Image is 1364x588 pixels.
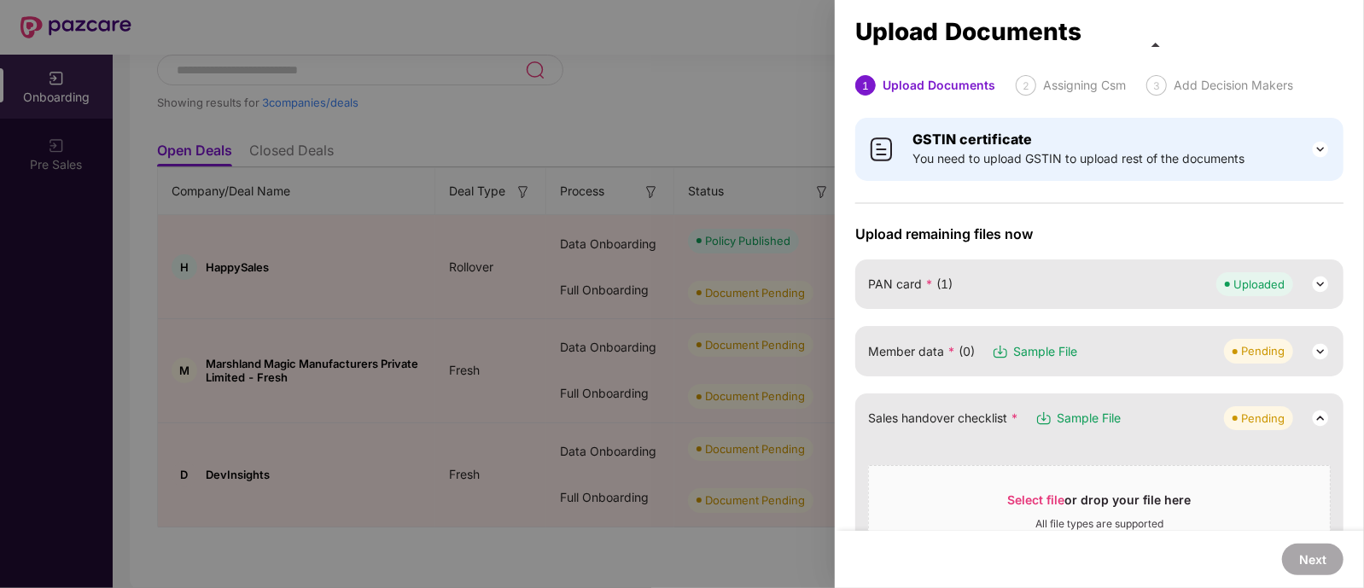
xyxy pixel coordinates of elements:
div: Assigning Csm [1043,75,1126,96]
img: svg+xml;base64,PHN2ZyB3aWR0aD0iMjQiIGhlaWdodD0iMjQiIHZpZXdCb3g9IjAgMCAyNCAyNCIgZmlsbD0ibm9uZSIgeG... [1310,274,1331,294]
span: 3 [1153,79,1160,92]
span: Upload remaining files now [855,225,1344,242]
div: Upload Documents [855,22,1344,41]
div: Add Decision Makers [1174,75,1293,96]
img: svg+xml;base64,PHN2ZyB3aWR0aD0iMTYiIGhlaWdodD0iMTciIHZpZXdCb3g9IjAgMCAxNiAxNyIgZmlsbD0ibm9uZSIgeG... [992,343,1009,360]
div: All file types are supported [1035,517,1163,531]
div: or drop your file here [1008,492,1192,517]
img: svg+xml;base64,PHN2ZyB3aWR0aD0iMTYiIGhlaWdodD0iMTciIHZpZXdCb3g9IjAgMCAxNiAxNyIgZmlsbD0ibm9uZSIgeG... [1035,410,1052,427]
div: Uploaded [1233,276,1285,293]
span: 2 [1023,79,1029,92]
img: svg+xml;base64,PHN2ZyB3aWR0aD0iMjQiIGhlaWdodD0iMjQiIHZpZXdCb3g9IjAgMCAyNCAyNCIgZmlsbD0ibm9uZSIgeG... [1310,139,1331,160]
span: PAN card (1) [868,275,953,294]
span: Sample File [1013,342,1077,361]
span: 1 [862,79,869,92]
img: svg+xml;base64,PHN2ZyB3aWR0aD0iMjQiIGhlaWdodD0iMjQiIHZpZXdCb3g9IjAgMCAyNCAyNCIgZmlsbD0ibm9uZSIgeG... [1310,408,1331,428]
span: Select file [1008,492,1065,507]
div: Pending [1241,410,1285,427]
div: Upload Documents [883,75,995,96]
span: Sample File [1057,409,1121,428]
span: You need to upload GSTIN to upload rest of the documents [912,149,1245,168]
span: Select fileor drop your file hereAll file types are supportedMax. File size 200mb [869,479,1330,561]
img: svg+xml;base64,PHN2ZyB3aWR0aD0iMjQiIGhlaWdodD0iMjQiIHZpZXdCb3g9IjAgMCAyNCAyNCIgZmlsbD0ibm9uZSIgeG... [1310,341,1331,362]
span: Sales handover checklist [868,409,1018,428]
img: svg+xml;base64,PHN2ZyB4bWxucz0iaHR0cDovL3d3dy53My5vcmcvMjAwMC9zdmciIHdpZHRoPSI0MCIgaGVpZ2h0PSI0MC... [868,136,895,163]
button: Next [1282,544,1344,575]
div: Pending [1241,342,1285,359]
span: Member data (0) [868,342,975,361]
b: GSTIN certificate [912,131,1032,148]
